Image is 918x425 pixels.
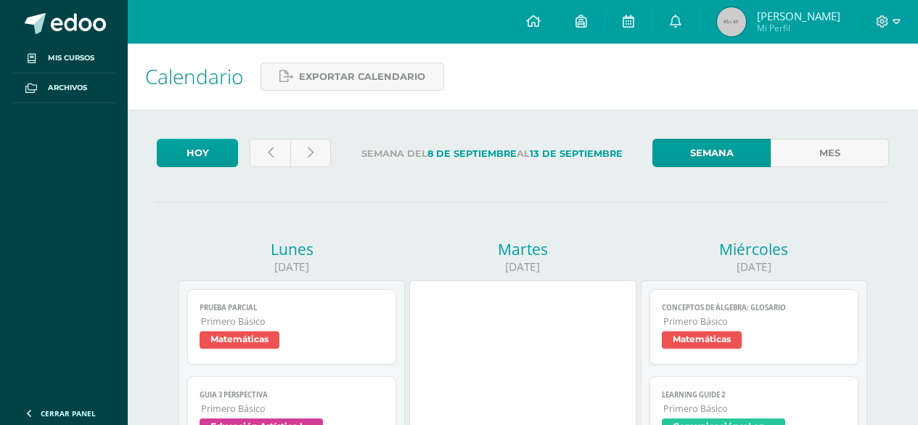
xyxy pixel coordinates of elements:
[662,331,742,349] span: Matemáticas
[641,259,867,275] div: [DATE]
[663,402,846,415] span: Primero Básico
[663,315,846,328] span: Primero Básico
[662,390,846,400] span: Learning Guide 2
[201,315,384,328] span: Primero Básico
[179,259,405,275] div: [DATE]
[409,239,636,259] div: Martes
[757,22,840,34] span: Mi Perfil
[12,73,116,103] a: Archivos
[409,259,636,275] div: [DATE]
[649,289,858,365] a: Conceptos de Álgebra: GlosarioPrimero BásicoMatemáticas
[200,390,384,400] span: Guia 3 perspectiva
[145,62,243,90] span: Calendario
[48,52,94,64] span: Mis cursos
[157,139,238,167] a: Hoy
[662,303,846,312] span: Conceptos de Álgebra: Glosario
[717,7,746,36] img: 45x45
[261,62,444,91] a: Exportar calendario
[201,402,384,415] span: Primero Básico
[200,303,384,312] span: Prueba Parcial
[12,44,116,73] a: Mis cursos
[343,139,641,169] label: Semana del al
[48,82,87,94] span: Archivos
[771,139,889,167] a: Mes
[187,289,396,365] a: Prueba ParcialPrimero BásicoMatemáticas
[652,139,771,167] a: Semana
[641,239,867,259] div: Miércoles
[179,239,405,259] div: Lunes
[427,148,517,159] strong: 8 de Septiembre
[530,148,623,159] strong: 13 de Septiembre
[757,9,840,23] span: [PERSON_NAME]
[299,63,425,90] span: Exportar calendario
[41,408,96,418] span: Cerrar panel
[200,331,279,349] span: Matemáticas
